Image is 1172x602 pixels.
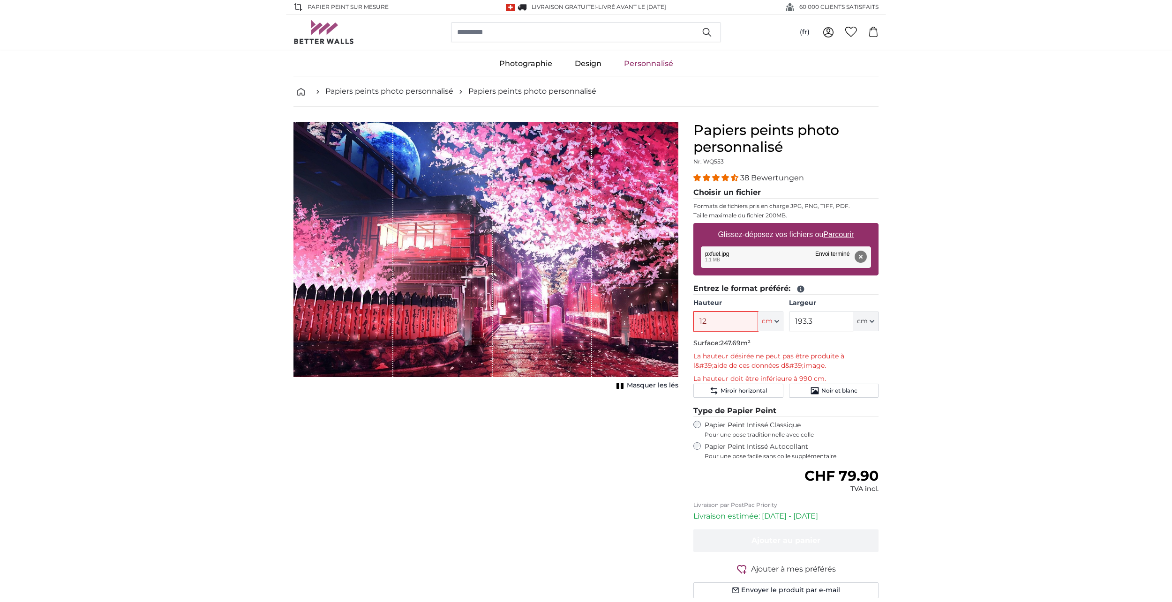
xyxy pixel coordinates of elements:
u: Parcourir [824,230,854,238]
label: Glissez-déposez vos fichiers ou [714,225,858,244]
button: cm [853,312,879,331]
span: cm [857,317,868,326]
p: Formats de fichiers pris en charge JPG, PNG, TIFF, PDF. [693,202,879,210]
button: Ajouter à mes préférés [693,563,879,575]
legend: Type de Papier Peint [693,405,879,417]
button: (fr) [792,24,817,41]
span: Nr. WQ553 [693,158,724,165]
span: cm [762,317,773,326]
span: Miroir horizontal [721,387,767,394]
span: Pour une pose facile sans colle supplémentaire [705,453,879,460]
legend: Entrez le format préféré: [693,283,879,295]
h1: Papiers peints photo personnalisé [693,122,879,156]
span: CHF 79.90 [804,467,879,484]
span: 4.34 stars [693,173,740,182]
span: Ajouter à mes préférés [751,564,836,575]
label: Hauteur [693,298,783,308]
label: Papier Peint Intissé Classique [705,421,879,438]
span: Masquer les lés [627,381,678,390]
p: Surface: [693,339,879,348]
span: Ajouter au panier [751,536,820,545]
a: Photographie [488,52,563,76]
button: Masquer les lés [614,379,678,392]
div: TVA incl. [804,484,879,494]
a: Design [563,52,613,76]
img: Betterwalls [293,20,354,44]
label: Papier Peint Intissé Autocollant [705,442,879,460]
div: 1 of 1 [293,122,678,392]
span: Livré avant le [DATE] [598,3,666,10]
p: La hauteur doit être inférieure à 990 cm. [693,374,879,384]
p: La hauteur désirée ne peut pas être produite à l&#39;aide de ces données d&#39;image. [693,352,879,371]
a: Papiers peints photo personnalisé [325,86,453,97]
nav: breadcrumbs [293,76,879,107]
p: Taille maximale du fichier 200MB. [693,212,879,219]
legend: Choisir un fichier [693,187,879,199]
a: Personnalisé [613,52,684,76]
button: Ajouter au panier [693,529,879,552]
img: Suisse [506,4,515,11]
span: Noir et blanc [821,387,857,394]
label: Largeur [789,298,879,308]
button: Miroir horizontal [693,384,783,398]
p: Livraison estimée: [DATE] - [DATE] [693,511,879,522]
span: 247.69m² [720,339,751,347]
span: Pour une pose traditionnelle avec colle [705,431,879,438]
button: cm [758,312,783,331]
span: - [596,3,666,10]
span: Livraison GRATUITE! [532,3,596,10]
p: Livraison par PostPac Priority [693,501,879,509]
span: 38 Bewertungen [740,173,804,182]
span: 60 000 CLIENTS SATISFAITS [799,3,879,11]
button: Envoyer le produit par e-mail [693,582,879,598]
a: Papiers peints photo personnalisé [468,86,596,97]
span: Papier peint sur mesure [308,3,389,11]
button: Noir et blanc [789,384,879,398]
